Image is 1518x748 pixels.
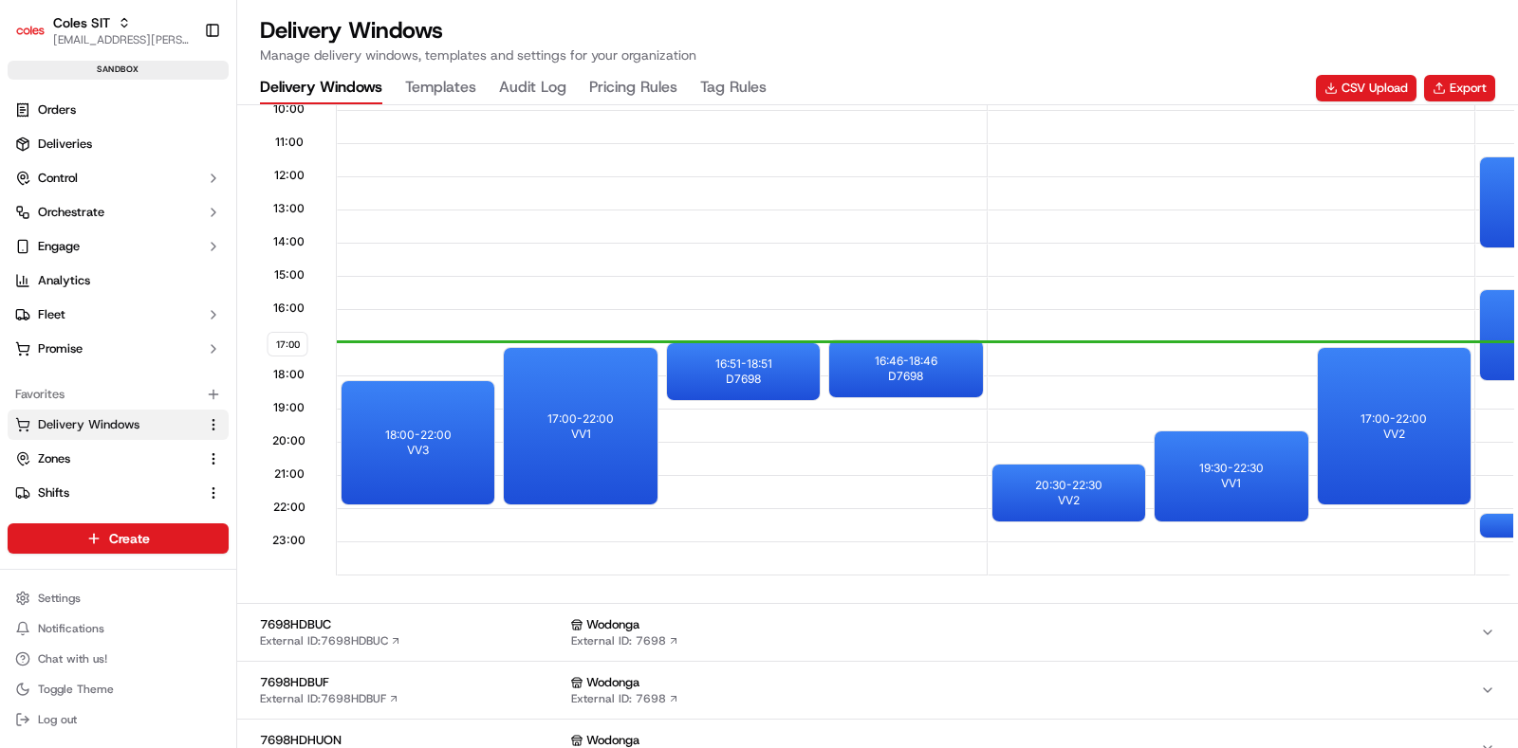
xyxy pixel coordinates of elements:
[15,484,198,502] a: Shifts
[8,163,229,193] button: Control
[19,181,53,215] img: 1736555255976-a54dd68f-1ca7-489b-9aae-adbdc363a1c4
[8,129,229,159] a: Deliveries
[8,197,229,228] button: Orchestrate
[586,674,639,691] span: Wodonga
[8,410,229,440] button: Delivery Windows
[571,691,679,706] a: External ID: 7698
[38,170,78,187] span: Control
[15,15,46,46] img: Coles SIT
[571,427,591,442] span: VV1
[260,674,564,691] span: 7698HDBUF
[8,95,229,125] a: Orders
[38,238,80,255] span: Engage
[11,267,153,301] a: 📗Knowledge Base
[49,122,342,142] input: Got a question? Start typing here...
[8,523,229,554] button: Create
[237,662,1518,719] button: 7698HDBUFExternal ID:7698HDBUF WodongaExternal ID: 7698
[1221,476,1241,491] span: VV1
[1383,427,1405,442] span: VV2
[8,379,229,410] div: Favorites
[134,320,230,336] a: Powered byPylon
[8,478,229,508] button: Shifts
[153,267,312,301] a: 💻API Documentation
[273,101,305,117] span: 10:00
[1316,75,1416,101] button: CSV Upload
[15,450,198,467] a: Zones
[38,591,81,606] span: Settings
[8,231,229,262] button: Engage
[260,15,696,46] h1: Delivery Windows
[273,301,305,316] span: 16:00
[8,615,229,642] button: Notifications
[53,32,189,47] button: [EMAIL_ADDRESS][PERSON_NAME][PERSON_NAME][DOMAIN_NAME]
[38,204,104,221] span: Orchestrate
[274,168,305,183] span: 12:00
[700,72,767,104] button: Tag Rules
[8,444,229,474] button: Zones
[407,443,429,458] span: VV3
[273,201,305,216] span: 13:00
[272,533,305,548] span: 23:00
[189,321,230,336] span: Pylon
[274,267,305,283] span: 15:00
[160,277,176,292] div: 💻
[888,369,923,384] span: D7698
[1361,411,1427,427] p: 17:00 - 22:00
[385,428,452,443] p: 18:00 - 22:00
[8,265,229,296] a: Analytics
[237,604,1518,661] button: 7698HDBUCExternal ID:7698HDBUC WodongaExternal ID: 7698
[571,633,679,648] a: External ID: 7698
[8,300,229,330] button: Fleet
[273,234,305,249] span: 14:00
[65,181,311,200] div: Start new chat
[53,13,110,32] button: Coles SIT
[499,72,566,104] button: Audit Log
[19,277,34,292] div: 📗
[8,8,196,53] button: Coles SITColes SIT[EMAIL_ADDRESS][PERSON_NAME][PERSON_NAME][DOMAIN_NAME]
[38,275,145,294] span: Knowledge Base
[38,712,77,727] span: Log out
[260,72,382,104] button: Delivery Windows
[260,46,696,64] p: Manage delivery windows, templates and settings for your organization
[38,651,107,666] span: Chat with us!
[38,101,76,119] span: Orders
[273,367,305,382] span: 18:00
[38,621,104,636] span: Notifications
[8,334,229,364] button: Promise
[38,416,139,433] span: Delivery Windows
[8,61,229,80] div: sandbox
[38,682,114,697] span: Toggle Theme
[1058,493,1080,508] span: VV2
[272,433,305,448] span: 20:00
[274,466,305,482] span: 21:00
[1424,75,1495,101] button: Export
[268,332,308,356] span: 17:00
[38,272,90,289] span: Analytics
[275,135,304,150] span: 11:00
[273,500,305,515] span: 22:00
[260,691,399,706] a: External ID:7698HDBUF
[38,306,65,323] span: Fleet
[179,275,305,294] span: API Documentation
[19,19,57,57] img: Nash
[405,72,476,104] button: Templates
[1199,461,1264,476] p: 19:30 - 22:30
[38,136,92,153] span: Deliveries
[8,585,229,611] button: Settings
[547,411,614,427] p: 17:00 - 22:00
[8,706,229,733] button: Log out
[273,400,305,415] span: 19:00
[8,646,229,672] button: Chat with us!
[65,200,240,215] div: We're available if you need us!
[109,529,150,548] span: Create
[38,484,69,502] span: Shifts
[586,616,639,633] span: Wodonga
[15,416,198,433] a: Delivery Windows
[19,76,345,106] p: Welcome 👋
[260,616,564,633] span: 7698HDBUC
[726,372,761,387] span: D7698
[38,450,70,467] span: Zones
